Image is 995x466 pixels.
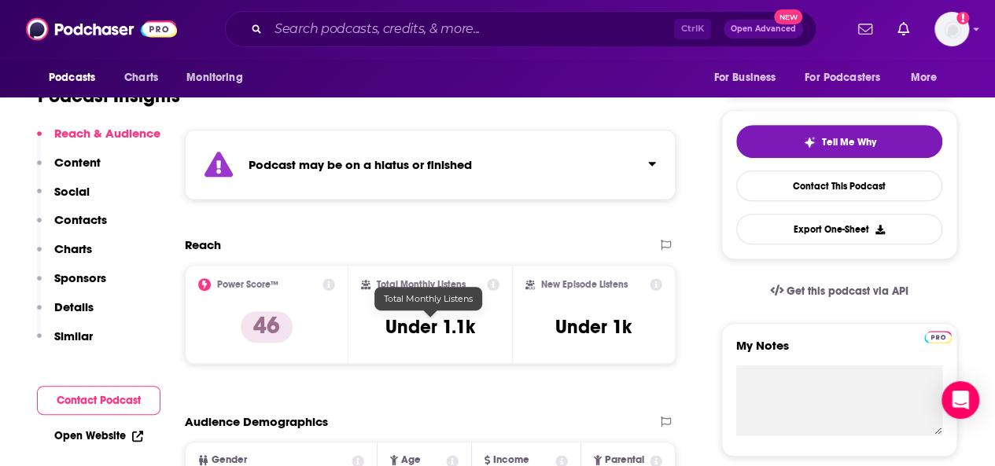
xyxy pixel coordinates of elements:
[924,331,952,343] img: Podchaser Pro
[803,136,816,149] img: tell me why sparkle
[38,63,116,93] button: open menu
[186,67,242,89] span: Monitoring
[114,63,168,93] a: Charts
[757,272,921,310] a: Get this podcast via API
[713,67,776,89] span: For Business
[54,429,143,442] a: Open Website
[268,17,674,42] input: Search podcasts, credits, & more...
[185,130,676,200] section: Click to expand status details
[185,237,221,252] h2: Reach
[37,184,90,213] button: Social
[724,20,803,39] button: Open AdvancedNew
[384,293,473,304] span: Total Monthly Listens
[674,19,711,39] span: Ctrl K
[934,12,969,46] img: User Profile
[37,155,101,184] button: Content
[26,14,177,44] img: Podchaser - Follow, Share and Rate Podcasts
[54,299,94,314] p: Details
[934,12,969,46] span: Logged in as HBurn
[731,25,796,33] span: Open Advanced
[794,63,903,93] button: open menu
[54,212,107,227] p: Contacts
[54,241,92,256] p: Charts
[54,126,160,141] p: Reach & Audience
[541,279,628,290] h2: New Episode Listens
[736,171,942,201] a: Contact This Podcast
[241,311,293,343] p: 46
[911,67,938,89] span: More
[942,381,979,419] div: Open Intercom Messenger
[37,241,92,270] button: Charts
[37,386,160,415] button: Contact Podcast
[185,414,328,429] h2: Audience Demographics
[54,328,93,343] p: Similar
[54,270,106,285] p: Sponsors
[37,126,160,155] button: Reach & Audience
[49,67,95,89] span: Podcasts
[37,212,107,241] button: Contacts
[175,63,263,93] button: open menu
[225,11,816,47] div: Search podcasts, credits, & more...
[736,125,942,158] button: tell me why sparkleTell Me Why
[54,184,90,199] p: Social
[852,16,879,42] a: Show notifications dropdown
[555,315,632,339] h3: Under 1k
[249,157,472,172] strong: Podcast may be on a hiatus or finished
[924,328,952,343] a: Pro website
[900,63,957,93] button: open menu
[774,9,802,24] span: New
[891,16,916,42] a: Show notifications dropdown
[217,279,278,290] h2: Power Score™
[822,136,876,149] span: Tell Me Why
[934,12,969,46] button: Show profile menu
[702,63,795,93] button: open menu
[37,328,93,358] button: Similar
[385,315,475,339] h3: Under 1.1k
[37,270,106,299] button: Sponsors
[401,455,421,465] span: Age
[377,279,466,290] h2: Total Monthly Listens
[956,12,969,24] svg: Add a profile image
[805,67,880,89] span: For Podcasters
[736,338,942,365] label: My Notes
[124,67,158,89] span: Charts
[37,299,94,328] button: Details
[493,455,529,465] span: Income
[787,284,908,298] span: Get this podcast via API
[54,155,101,170] p: Content
[736,214,942,244] button: Export One-Sheet
[212,455,247,465] span: Gender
